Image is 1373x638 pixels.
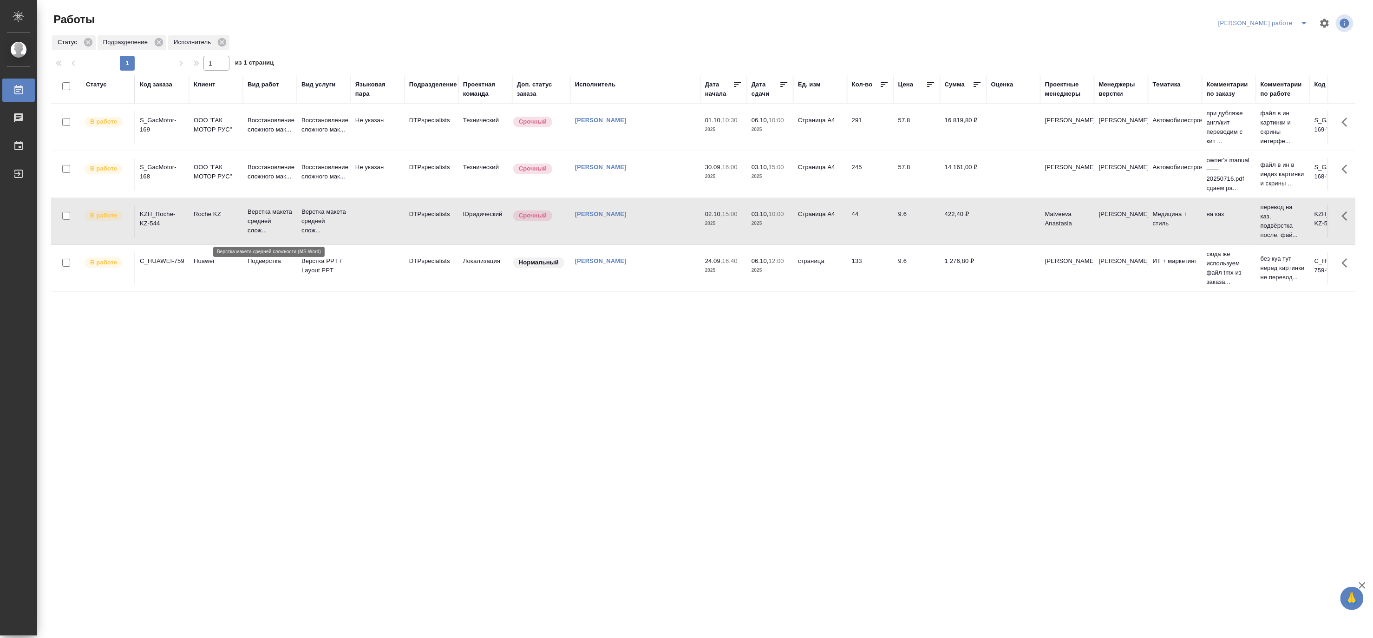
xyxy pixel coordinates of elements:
p: Подверстка [248,257,292,266]
div: Доп. статус заказа [517,80,566,99]
p: перевод на каз, подвёрстка после, фай... [1261,203,1305,240]
p: 2025 [752,172,789,181]
div: Статус [52,35,96,50]
p: Верстка PPT / Layout PPT [301,257,346,275]
p: В работе [90,258,117,267]
div: Комментарии по заказу [1207,80,1251,99]
button: Здесь прячутся важные кнопки [1336,252,1359,274]
p: Верстка макета средней слож... [301,207,346,235]
p: ООО "ГАК МОТОР РУС" [194,116,238,134]
p: Исполнитель [174,38,214,47]
td: Не указан [351,111,405,144]
p: Подразделение [103,38,151,47]
p: 06.10, [752,257,769,264]
div: Исполнитель [168,35,229,50]
td: 14 161,00 ₽ [940,158,987,191]
p: В работе [90,164,117,173]
div: Комментарии по работе [1261,80,1305,99]
div: S_GacMotor-169 [140,116,184,134]
td: S_GacMotor-168-WK-015 [1310,158,1364,191]
td: KZH_Roche-KZ-544-WK-008 [1310,205,1364,237]
td: 1 276,80 ₽ [940,252,987,284]
p: без куа тут неред картинки не перевод... [1261,254,1305,282]
td: [PERSON_NAME] [1040,252,1094,284]
p: 15:00 [722,210,738,217]
p: 2025 [705,266,742,275]
td: 245 [847,158,894,191]
p: 30.09, [705,164,722,171]
p: 24.09, [705,257,722,264]
td: DTPspecialists [405,252,458,284]
p: 2025 [705,219,742,228]
p: [PERSON_NAME] [1099,116,1144,125]
p: 2025 [705,125,742,134]
button: Здесь прячутся важные кнопки [1336,205,1359,227]
p: Медицина + стиль [1153,210,1197,228]
p: Восстановление сложного мак... [248,163,292,181]
td: Юридический [458,205,512,237]
td: [PERSON_NAME] [1040,158,1094,191]
p: 10:00 [769,210,784,217]
td: страница [793,252,847,284]
p: Восстановление сложного мак... [301,163,346,181]
td: Технический [458,111,512,144]
a: [PERSON_NAME] [575,164,627,171]
div: Вид услуги [301,80,336,89]
div: C_HUAWEI-759 [140,257,184,266]
p: Срочный [519,211,547,220]
p: на каз [1207,210,1251,219]
div: S_GacMotor-168 [140,163,184,181]
td: 44 [847,205,894,237]
div: split button [1216,16,1314,31]
div: Проектные менеджеры [1045,80,1090,99]
span: из 1 страниц [235,57,274,71]
p: 16:40 [722,257,738,264]
button: 🙏 [1340,587,1364,610]
td: Технический [458,158,512,191]
p: 10:30 [722,117,738,124]
p: Roche KZ [194,210,238,219]
p: ООО "ГАК МОТОР РУС" [194,163,238,181]
p: Нормальный [519,258,559,267]
p: ИТ + маркетинг [1153,257,1197,266]
td: DTPspecialists [405,205,458,237]
td: 291 [847,111,894,144]
td: 9.6 [894,252,940,284]
p: 2025 [752,266,789,275]
td: S_GacMotor-169-WK-014 [1310,111,1364,144]
div: Код работы [1314,80,1350,89]
div: Клиент [194,80,215,89]
p: сюда же используем файл tmx из заказа... [1207,250,1251,287]
td: [PERSON_NAME] [1040,111,1094,144]
td: Локализация [458,252,512,284]
div: Исполнитель выполняет работу [84,116,130,128]
div: Подразделение [409,80,457,89]
p: файл в ин картинки и скрины интерфе... [1261,109,1305,146]
p: Автомобилестроение [1153,116,1197,125]
p: 03.10, [752,210,769,217]
td: DTPspecialists [405,158,458,191]
td: 16 819,80 ₽ [940,111,987,144]
a: [PERSON_NAME] [575,117,627,124]
p: Восстановление сложного мак... [248,116,292,134]
p: owner's manual——20250716.pdf сдаем ра... [1207,156,1251,193]
button: Здесь прячутся важные кнопки [1336,158,1359,180]
p: [PERSON_NAME] [1099,210,1144,219]
button: Здесь прячутся важные кнопки [1336,111,1359,133]
div: Вид работ [248,80,279,89]
td: C_HUAWEI-759-WK-005 [1310,252,1364,284]
div: Сумма [945,80,965,89]
p: Срочный [519,117,547,126]
div: KZH_Roche-KZ-544 [140,210,184,228]
div: Цена [898,80,914,89]
p: 06.10, [752,117,769,124]
td: DTPspecialists [405,111,458,144]
div: Ед. изм [798,80,821,89]
p: [PERSON_NAME] [1099,163,1144,172]
div: Дата начала [705,80,733,99]
div: Статус [86,80,107,89]
p: 15:00 [769,164,784,171]
div: Проектная команда [463,80,508,99]
p: Восстановление сложного мак... [301,116,346,134]
div: Исполнитель выполняет работу [84,210,130,222]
